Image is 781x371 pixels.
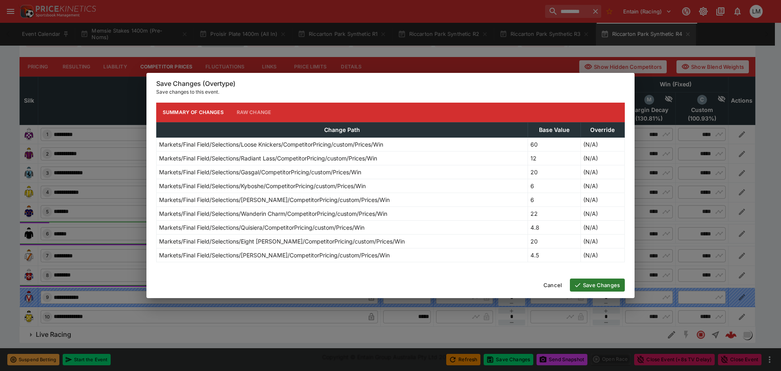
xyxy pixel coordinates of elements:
td: (N/A) [580,248,624,262]
p: Markets/Final Field/Selections/Gasgal/CompetitorPricing/custom/Prices/Win [159,168,361,176]
td: (N/A) [580,151,624,165]
button: Cancel [539,279,567,292]
td: 60 [528,137,580,151]
td: 22 [528,206,580,220]
p: Markets/Final Field/Selections/Kyboshe/CompetitorPricing/custom/Prices/Win [159,182,366,190]
td: (N/A) [580,165,624,179]
p: Save changes to this event. [156,88,625,96]
td: 4.5 [528,248,580,262]
td: (N/A) [580,179,624,193]
p: Markets/Final Field/Selections/Loose Knickers/CompetitorPricing/custom/Prices/Win [159,140,383,149]
td: 12 [528,151,580,165]
button: Summary of Changes [156,103,230,122]
p: Markets/Final Field/Selections/[PERSON_NAME]/CompetitorPricing/custom/Prices/Win [159,195,390,204]
td: 4.8 [528,220,580,234]
th: Base Value [528,122,580,137]
th: Override [580,122,624,137]
td: (N/A) [580,234,624,248]
p: Markets/Final Field/Selections/Wanderin Charm/CompetitorPricing/custom/Prices/Win [159,209,387,218]
td: (N/A) [580,206,624,220]
td: 6 [528,193,580,206]
td: (N/A) [580,193,624,206]
p: Markets/Final Field/Selections/Radiant Lass/CompetitorPricing/custom/Prices/Win [159,154,377,162]
td: (N/A) [580,137,624,151]
th: Change Path [157,122,528,137]
td: 20 [528,234,580,248]
td: (N/A) [580,220,624,234]
h6: Save Changes (Overtype) [156,79,625,88]
button: Save Changes [570,279,625,292]
p: Markets/Final Field/Selections/[PERSON_NAME]/CompetitorPricing/custom/Prices/Win [159,251,390,259]
button: Raw Change [230,103,278,122]
td: 6 [528,179,580,193]
p: Markets/Final Field/Selections/Eight [PERSON_NAME]/CompetitorPricing/custom/Prices/Win [159,237,405,246]
td: 20 [528,165,580,179]
p: Markets/Final Field/Selections/Quisiera/CompetitorPricing/custom/Prices/Win [159,223,364,232]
